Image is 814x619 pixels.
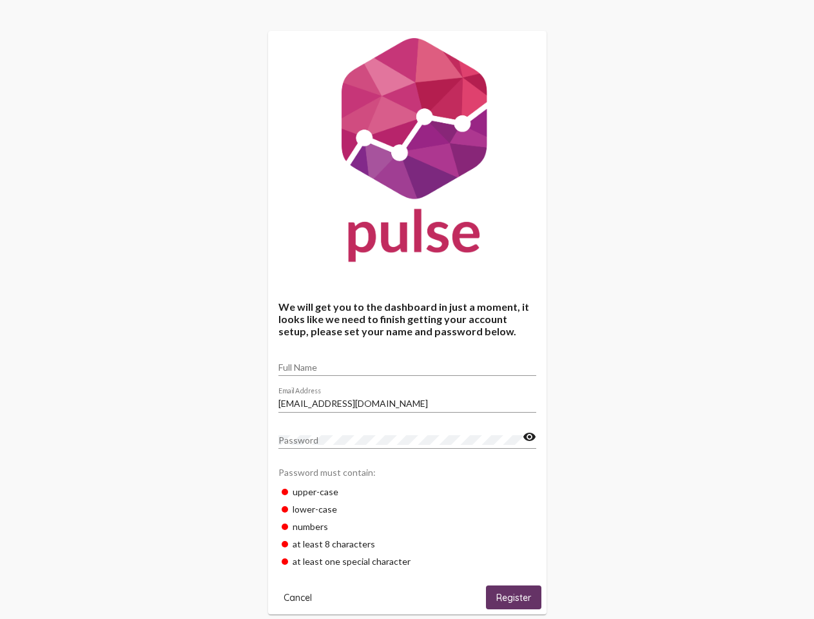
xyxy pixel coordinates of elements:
[486,585,541,609] button: Register
[278,553,536,570] div: at least one special character
[278,483,536,500] div: upper-case
[496,592,531,604] span: Register
[284,592,312,604] span: Cancel
[268,31,547,275] img: Pulse For Good Logo
[273,585,322,609] button: Cancel
[523,429,536,445] mat-icon: visibility
[278,500,536,518] div: lower-case
[278,460,536,483] div: Password must contain:
[278,300,536,337] h4: We will get you to the dashboard in just a moment, it looks like we need to finish getting your a...
[278,535,536,553] div: at least 8 characters
[278,518,536,535] div: numbers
